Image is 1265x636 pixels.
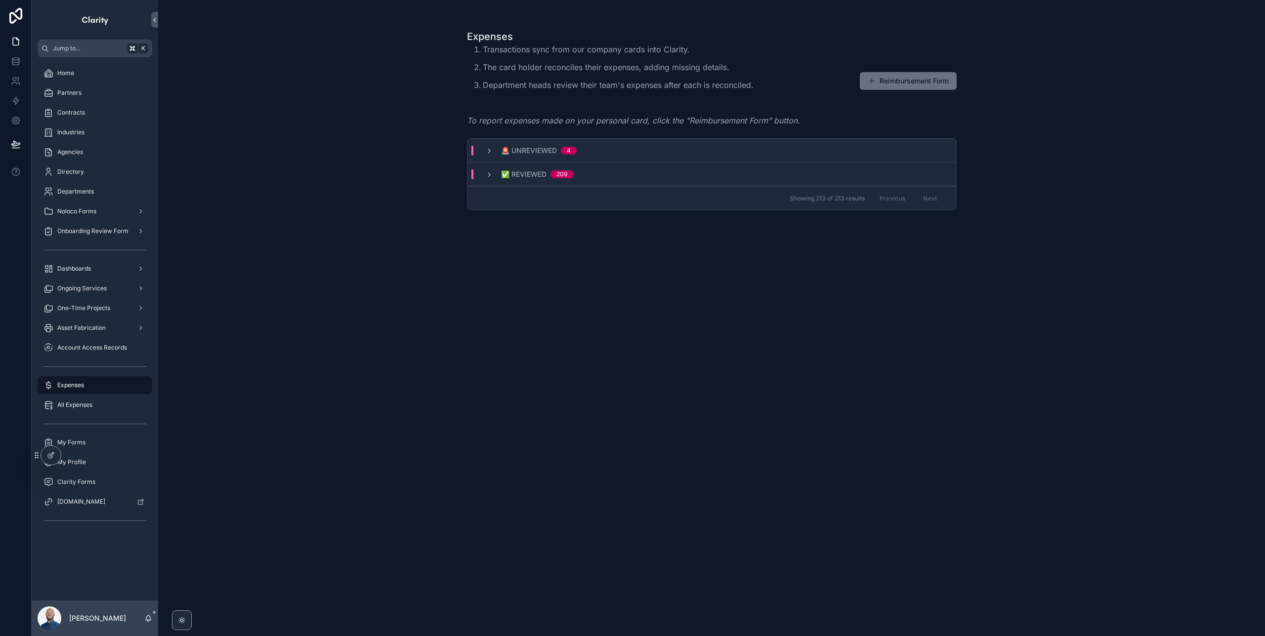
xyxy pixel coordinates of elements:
p: [PERSON_NAME] [69,613,126,623]
span: ✅ Reviewed [501,169,547,179]
span: Noloco Forms [57,207,96,215]
button: Jump to...K [38,40,152,57]
span: Account Access Records [57,344,127,352]
span: 🚨 Unreviewed [501,146,557,156]
a: Contracts [38,104,152,121]
a: My Profile [38,453,152,471]
span: Dashboards [57,265,91,273]
a: Ongoing Services [38,279,152,297]
a: [DOMAIN_NAME] [38,493,152,511]
span: Contracts [57,109,85,117]
span: [DOMAIN_NAME] [57,498,105,506]
span: My Profile [57,458,86,466]
div: 4 [567,147,571,155]
a: Agencies [38,143,152,161]
p: Transactions sync from our company cards into Clarity. [483,43,800,55]
span: K [139,44,147,52]
a: Departments [38,183,152,200]
a: Asset Fabrication [38,319,152,337]
h1: Expenses [467,30,800,43]
a: Noloco Forms [38,202,152,220]
div: 209 [556,170,568,178]
a: Account Access Records [38,339,152,357]
span: Industries [57,128,84,136]
a: Onboarding Review Form [38,222,152,240]
div: scrollable content [32,57,158,541]
span: Home [57,69,74,77]
span: Agencies [57,148,83,156]
a: All Expenses [38,396,152,414]
span: Jump to... [53,44,124,52]
span: Clarity Forms [57,478,95,486]
a: My Forms [38,434,152,451]
iframe: Spotlight [1,47,19,65]
p: The card holder reconciles their expenses, adding missing details. [483,61,800,73]
a: Clarity Forms [38,473,152,491]
span: My Forms [57,438,85,446]
span: Directory [57,168,84,176]
span: Expenses [57,381,84,389]
span: Showing 213 of 213 results [790,195,865,202]
button: Reimbursement Form [860,72,957,90]
span: Departments [57,188,94,196]
p: Department heads review their team's expenses after each is reconciled. [483,79,800,91]
em: To report expenses made on your personal card, click the "Reimbursement Form" button. [467,116,800,125]
p: ‎ [467,97,800,109]
a: One-Time Projects [38,299,152,317]
span: Partners [57,89,82,97]
a: Industries [38,123,152,141]
span: Onboarding Review Form [57,227,128,235]
span: Asset Fabrication [57,324,106,332]
span: One-Time Projects [57,304,110,312]
a: Partners [38,84,152,102]
a: Dashboards [38,260,152,278]
span: All Expenses [57,401,92,409]
a: Expenses [38,376,152,394]
a: Home [38,64,152,82]
a: Directory [38,163,152,181]
img: App logo [81,12,109,28]
span: Ongoing Services [57,284,107,292]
